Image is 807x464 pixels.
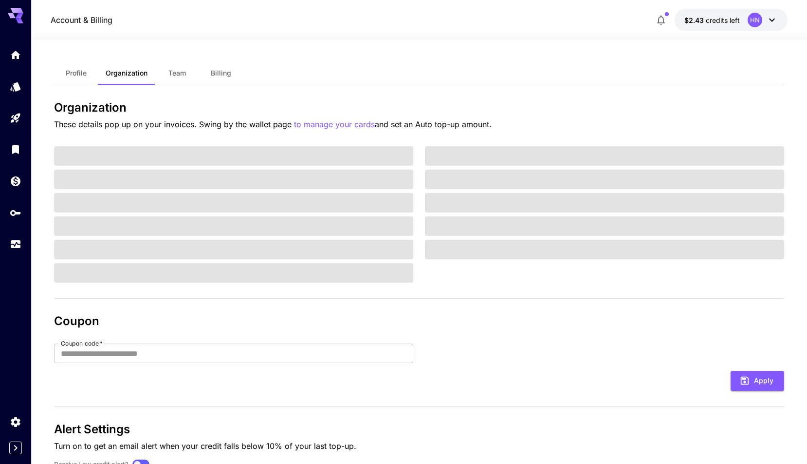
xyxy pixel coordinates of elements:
button: to manage your cards [294,118,375,131]
div: Models [10,80,21,93]
a: Account & Billing [51,14,112,26]
div: Library [10,143,21,155]
button: Apply [731,371,784,391]
span: Organization [106,69,147,77]
h3: Coupon [54,314,784,328]
span: and set an Auto top-up amount. [375,119,492,129]
span: credits left [706,16,740,24]
h3: Alert Settings [54,423,784,436]
div: Wallet [10,175,21,187]
span: $2.43 [684,16,706,24]
div: Settings [10,416,21,428]
button: Expand sidebar [9,442,22,454]
div: HN [748,13,762,27]
p: Turn on to get an email alert when your credit falls below 10% of your last top-up. [54,440,784,452]
label: Coupon code [61,339,103,348]
div: Home [10,49,21,61]
span: Team [168,69,186,77]
nav: breadcrumb [51,14,112,26]
div: API Keys [10,207,21,219]
div: Playground [10,112,21,124]
span: These details pop up on your invoices. Swing by the wallet page [54,119,294,129]
div: $2.4304 [684,15,740,25]
span: Billing [211,69,231,77]
button: $2.4304HN [675,9,788,31]
h3: Organization [54,101,784,115]
span: Profile [66,69,87,77]
div: Usage [10,238,21,251]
